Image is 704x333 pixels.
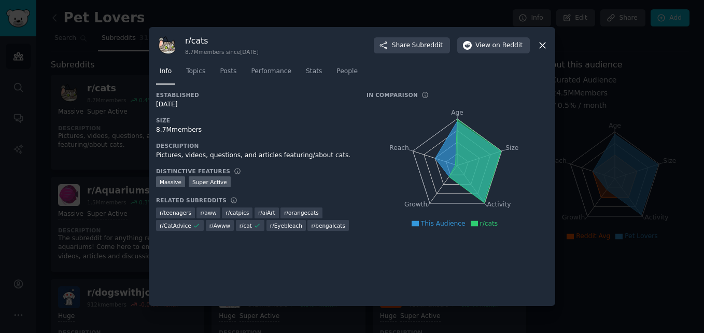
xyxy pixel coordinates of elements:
a: Info [156,63,175,85]
span: r/ orangecats [284,209,319,216]
tspan: Size [505,144,518,151]
span: on Reddit [492,41,523,50]
button: Viewon Reddit [457,37,530,54]
span: Performance [251,67,291,76]
span: r/cats [480,220,498,227]
span: r/ Eyebleach [270,222,302,229]
a: Posts [216,63,240,85]
span: Posts [220,67,236,76]
h3: Established [156,91,352,99]
div: 8.7M members [156,126,352,135]
tspan: Growth [404,201,427,209]
a: People [333,63,361,85]
span: Info [160,67,172,76]
span: This Audience [421,220,466,227]
div: [DATE] [156,100,352,109]
span: View [475,41,523,50]
h3: Distinctive Features [156,168,230,175]
tspan: Age [451,109,463,116]
span: Share [392,41,443,50]
h3: Description [156,142,352,149]
span: Subreddit [412,41,443,50]
span: r/ aiArt [258,209,275,216]
div: Pictures, videos, questions, and articles featuring/about cats. [156,151,352,160]
span: r/ CatAdvice [160,222,191,229]
div: Super Active [189,176,231,187]
h3: Size [156,117,352,124]
div: Massive [156,176,185,187]
tspan: Activity [487,201,511,209]
a: Stats [302,63,326,85]
span: Topics [186,67,205,76]
a: Performance [247,63,295,85]
h3: r/ cats [185,35,259,46]
span: r/ Awww [209,222,230,229]
span: r/ catpics [226,209,249,216]
tspan: Reach [389,144,409,151]
span: Stats [306,67,322,76]
span: r/ teenagers [160,209,191,216]
span: r/ cat [240,222,252,229]
span: r/ aww [200,209,216,216]
h3: In Comparison [367,91,418,99]
img: cats [156,34,178,56]
span: People [336,67,358,76]
span: r/ bengalcats [311,222,345,229]
button: ShareSubreddit [374,37,450,54]
h3: Related Subreddits [156,197,227,204]
a: Topics [182,63,209,85]
div: 8.7M members since [DATE] [185,48,259,55]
